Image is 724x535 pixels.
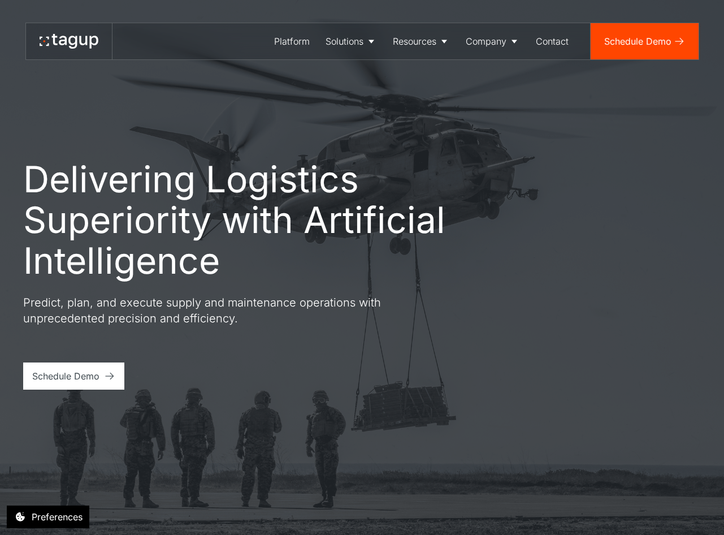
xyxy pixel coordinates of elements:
div: Resources [393,34,436,48]
div: Contact [536,34,569,48]
a: Contact [528,23,576,59]
a: Schedule Demo [23,363,124,390]
div: Preferences [32,510,83,524]
div: Company [466,34,506,48]
div: Schedule Demo [32,369,99,383]
div: Platform [274,34,310,48]
a: Platform [266,23,318,59]
p: Predict, plan, and execute supply and maintenance operations with unprecedented precision and eff... [23,295,430,326]
div: Solutions [326,34,363,48]
a: Company [458,23,528,59]
a: Solutions [318,23,385,59]
h1: Delivering Logistics Superiority with Artificial Intelligence [23,159,498,281]
div: Schedule Demo [604,34,671,48]
a: Schedule Demo [591,23,699,59]
a: Resources [385,23,458,59]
